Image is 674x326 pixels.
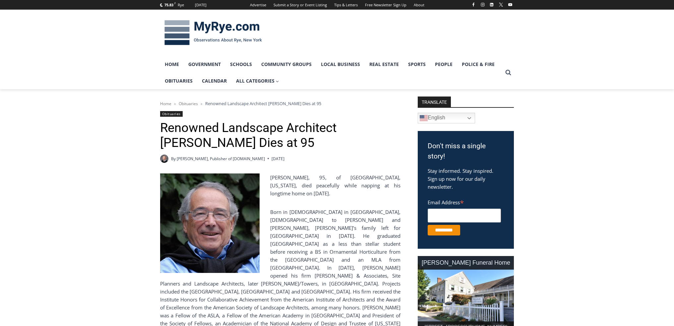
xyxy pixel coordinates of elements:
[469,1,477,9] a: Facebook
[160,100,400,107] nav: Breadcrumbs
[506,1,514,9] a: YouTube
[428,196,501,208] label: Email Address
[205,100,321,106] span: Renowned Landscape Architect [PERSON_NAME] Dies at 95
[179,101,198,106] a: Obituaries
[365,56,403,73] a: Real Estate
[177,156,265,162] a: [PERSON_NAME], Publisher of [DOMAIN_NAME]
[164,2,173,7] span: 75.83
[195,2,207,8] div: [DATE]
[418,97,451,107] strong: TRANSLATE
[160,56,184,73] a: Home
[160,56,502,90] nav: Primary Navigation
[184,56,225,73] a: Government
[225,56,257,73] a: Schools
[316,56,365,73] a: Local Business
[403,56,430,73] a: Sports
[201,101,203,106] span: >
[428,141,504,162] h3: Don't miss a single story!
[160,120,400,151] h1: Renowned Landscape Architect [PERSON_NAME] Dies at 95
[272,156,284,162] time: [DATE]
[174,101,176,106] span: >
[236,77,279,85] span: All Categories
[160,101,171,106] a: Home
[420,114,428,122] img: en
[502,67,514,79] button: View Search Form
[257,56,316,73] a: Community Groups
[197,73,231,89] a: Calendar
[174,1,176,5] span: F
[428,167,504,191] p: Stay informed. Stay inspired. Sign up now for our daily newsletter.
[497,1,505,9] a: X
[178,2,184,8] div: Rye
[160,16,266,50] img: MyRye.com
[160,173,400,197] p: [PERSON_NAME], 95, of [GEOGRAPHIC_DATA], [US_STATE], died peacefully while napping at his longtim...
[231,73,284,89] a: All Categories
[160,73,197,89] a: Obituaries
[457,56,499,73] a: Police & Fire
[160,111,183,117] a: Obituaries
[171,156,176,162] span: By
[479,1,487,9] a: Instagram
[160,173,260,273] img: Obituary - Peter George Rolland
[488,1,496,9] a: Linkedin
[160,155,168,163] a: Author image
[418,256,514,270] div: [PERSON_NAME] Funeral Home
[418,113,475,123] a: English
[430,56,457,73] a: People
